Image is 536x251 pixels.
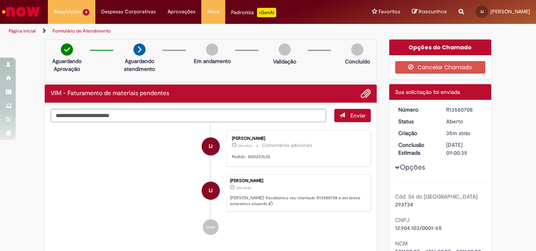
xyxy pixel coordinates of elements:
[206,43,218,56] img: img-circle-grey.png
[48,57,86,73] p: Aguardando Aprovação
[351,43,363,56] img: img-circle-grey.png
[168,8,195,16] span: Aprovações
[446,129,483,137] div: 30/09/2025 11:00:32
[446,117,483,125] div: Aberto
[61,43,73,56] img: check-circle-green.png
[389,40,492,55] div: Opções do Chamado
[279,43,291,56] img: img-circle-grey.png
[350,112,366,119] span: Enviar
[395,88,460,96] span: Sua solicitação foi enviada
[392,141,441,157] dt: Conclusão Estimada
[1,4,41,20] img: ServiceNow
[202,182,220,200] div: Isabelly Juventino
[490,8,530,15] span: [PERSON_NAME]
[51,90,169,97] h2: VIM - Faturamento de materiais pendentes Histórico de tíquete
[395,217,409,224] b: CNPJ
[232,136,363,141] div: [PERSON_NAME]
[419,8,447,15] span: Rascunhos
[230,195,366,207] p: [PERSON_NAME]! Recebemos seu chamado R13580708 e em breve estaremos atuando.
[395,201,413,208] span: 293734
[392,129,441,137] dt: Criação
[262,142,312,149] small: Comentários adicionais
[9,28,36,34] a: Página inicial
[481,9,483,14] span: IJ
[120,57,159,73] p: Aguardando atendimento
[446,130,470,137] time: 30/09/2025 11:00:32
[209,181,213,200] span: IJ
[83,9,89,16] span: 4
[395,224,442,231] span: 12.904.103/0001-65
[51,122,371,243] ul: Histórico de tíquete
[51,109,326,122] textarea: Digite sua mensagem aqui...
[395,193,478,200] b: Cód. S4 do [GEOGRAPHIC_DATA]
[392,117,441,125] dt: Status
[209,137,213,156] span: IJ
[345,58,370,65] p: Concluído
[395,240,408,247] b: NCM
[51,174,371,212] li: Isabelly Juventino
[334,109,371,122] button: Enviar
[202,137,220,155] div: Isabelly Juventino
[238,143,252,148] span: 21m atrás
[230,179,366,183] div: [PERSON_NAME]
[236,186,251,190] span: 35m atrás
[392,106,441,114] dt: Número
[412,8,447,16] a: Rascunhos
[395,61,486,74] button: Cancelar Chamado
[446,141,483,157] div: [DATE] 09:00:35
[207,8,219,16] span: More
[273,58,296,65] p: Validação
[101,8,156,16] span: Despesas Corporativas
[446,130,470,137] span: 35m atrás
[54,8,81,16] span: Requisições
[133,43,146,56] img: arrow-next.png
[6,24,352,38] ul: Trilhas de página
[238,143,252,148] time: 30/09/2025 11:14:44
[232,154,363,160] p: Pedido: 4501257630
[231,8,276,17] div: Padroniza
[257,8,276,17] p: +GenAi
[379,8,400,16] span: Favoritos
[194,57,231,65] p: Em andamento
[361,88,371,99] button: Adicionar anexos
[53,28,111,34] a: Formulário de Atendimento
[446,106,483,114] div: R13580708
